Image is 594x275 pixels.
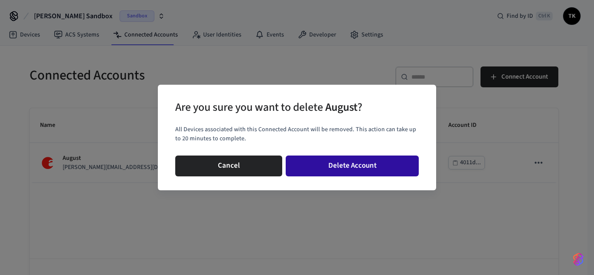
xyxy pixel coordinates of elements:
p: All Devices associated with this Connected Account will be removed. This action can take up to 20... [175,125,419,143]
div: Are you sure you want to delete ? [175,99,362,116]
img: SeamLogoGradient.69752ec5.svg [573,252,584,266]
button: Cancel [175,156,282,176]
span: August [325,99,357,115]
button: Delete Account [286,156,419,176]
